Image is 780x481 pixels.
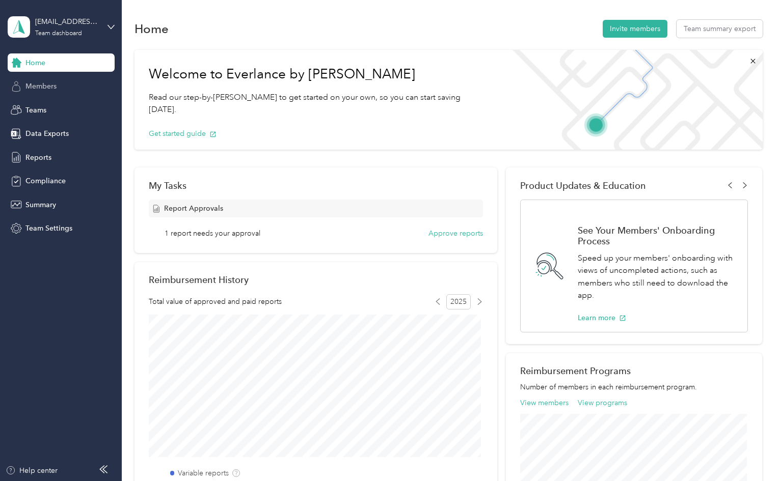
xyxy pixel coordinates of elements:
[178,468,229,478] label: Variable reports
[520,398,569,408] button: View members
[35,31,82,37] div: Team dashboard
[578,398,627,408] button: View programs
[165,228,260,239] span: 1 report needs your approval
[6,465,58,476] button: Help center
[603,20,667,38] button: Invite members
[578,225,737,246] h1: See Your Members' Onboarding Process
[25,58,45,68] span: Home
[135,23,169,34] h1: Home
[149,128,217,139] button: Get started guide
[578,252,737,302] p: Speed up your members' onboarding with views of uncompleted actions, such as members who still ne...
[25,152,51,163] span: Reports
[25,81,57,92] span: Members
[520,382,748,392] p: Number of members in each reimbursement program.
[149,180,483,191] div: My Tasks
[149,91,488,116] p: Read our step-by-[PERSON_NAME] to get started on your own, so you can start saving [DATE].
[149,296,282,307] span: Total value of approved and paid reports
[428,228,483,239] button: Approve reports
[520,365,748,376] h2: Reimbursement Programs
[25,200,56,210] span: Summary
[35,16,99,27] div: [EMAIL_ADDRESS][PERSON_NAME][DOMAIN_NAME]
[578,313,626,323] button: Learn more
[25,128,69,139] span: Data Exports
[164,203,223,214] span: Report Approvals
[25,176,66,186] span: Compliance
[723,424,780,481] iframe: Everlance-gr Chat Button Frame
[502,50,762,150] img: Welcome to everlance
[149,274,249,285] h2: Reimbursement History
[25,105,46,116] span: Teams
[446,294,471,309] span: 2025
[149,66,488,82] h1: Welcome to Everlance by [PERSON_NAME]
[520,180,646,191] span: Product Updates & Education
[677,20,763,38] button: Team summary export
[25,223,72,234] span: Team Settings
